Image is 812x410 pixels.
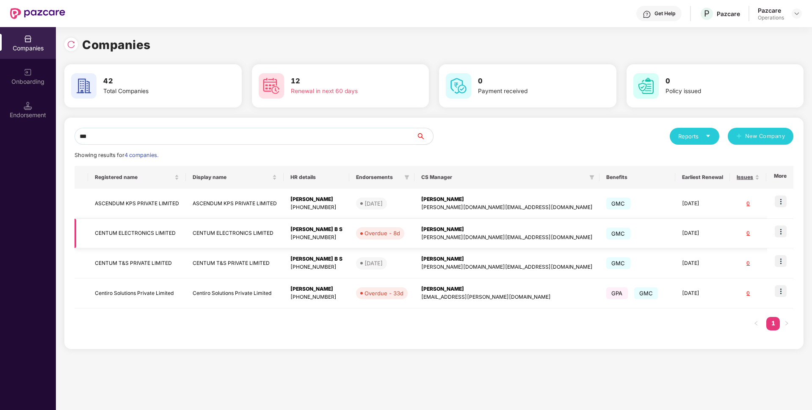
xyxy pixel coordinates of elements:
[780,317,793,330] button: right
[717,10,740,18] div: Pazcare
[421,234,593,242] div: [PERSON_NAME][DOMAIN_NAME][EMAIL_ADDRESS][DOMAIN_NAME]
[606,228,630,239] span: GMC
[655,10,675,17] div: Get Help
[784,321,789,326] span: right
[186,166,284,189] th: Display name
[589,175,594,180] span: filter
[704,8,710,19] span: P
[82,36,151,54] h1: Companies
[103,87,210,96] div: Total Companies
[291,87,398,96] div: Renewal in next 60 days
[728,128,793,145] button: plusNew Company
[737,200,760,208] div: 0
[675,189,730,219] td: [DATE]
[737,174,753,181] span: Issues
[290,293,342,301] div: [PHONE_NUMBER]
[793,10,800,17] img: svg+xml;base64,PHN2ZyBpZD0iRHJvcGRvd24tMzJ4MzIiIHhtbG5zPSJodHRwOi8vd3d3LnczLm9yZy8yMDAwL3N2ZyIgd2...
[446,73,471,99] img: svg+xml;base64,PHN2ZyB4bWxucz0iaHR0cDovL3d3dy53My5vcmcvMjAwMC9zdmciIHdpZHRoPSI2MCIgaGVpZ2h0PSI2MC...
[71,73,97,99] img: svg+xml;base64,PHN2ZyB4bWxucz0iaHR0cDovL3d3dy53My5vcmcvMjAwMC9zdmciIHdpZHRoPSI2MCIgaGVpZ2h0PSI2MC...
[421,285,593,293] div: [PERSON_NAME]
[737,229,760,237] div: 0
[421,204,593,212] div: [PERSON_NAME][DOMAIN_NAME][EMAIL_ADDRESS][DOMAIN_NAME]
[588,172,596,182] span: filter
[290,255,342,263] div: [PERSON_NAME] B S
[675,166,730,189] th: Earliest Renewal
[124,152,158,158] span: 4 companies.
[421,226,593,234] div: [PERSON_NAME]
[284,166,349,189] th: HR details
[290,226,342,234] div: [PERSON_NAME] B S
[186,248,284,278] td: CENTUM T&S PRIVATE LIMITED
[24,35,32,43] img: svg+xml;base64,PHN2ZyBpZD0iQ29tcGFuaWVzIiB4bWxucz0iaHR0cDovL3d3dy53My5vcmcvMjAwMC9zdmciIHdpZHRoPS...
[675,219,730,249] td: [DATE]
[599,166,675,189] th: Benefits
[666,76,772,87] h3: 0
[643,10,651,19] img: svg+xml;base64,PHN2ZyBpZD0iSGVscC0zMngzMiIgeG1sbnM9Imh0dHA6Ly93d3cudzMub3JnLzIwMDAvc3ZnIiB3aWR0aD...
[749,317,763,330] button: left
[775,255,787,267] img: icon
[421,174,586,181] span: CS Manager
[95,174,173,181] span: Registered name
[290,285,342,293] div: [PERSON_NAME]
[10,8,65,19] img: New Pazcare Logo
[775,195,787,207] img: icon
[24,68,32,77] img: svg+xml;base64,PHN2ZyB3aWR0aD0iMjAiIGhlaWdodD0iMjAiIHZpZXdCb3g9IjAgMCAyMCAyMCIgZmlsbD0ibm9uZSIgeG...
[416,133,433,140] span: search
[290,204,342,212] div: [PHONE_NUMBER]
[634,287,658,299] span: GMC
[403,172,411,182] span: filter
[745,132,785,140] span: New Company
[678,132,711,140] div: Reports
[365,259,383,267] div: [DATE]
[737,289,760,297] div: 0
[675,278,730,308] td: [DATE]
[193,174,271,181] span: Display name
[730,166,766,189] th: Issues
[88,166,186,189] th: Registered name
[291,76,398,87] h3: 12
[421,195,593,204] div: [PERSON_NAME]
[290,263,342,271] div: [PHONE_NUMBER]
[290,195,342,204] div: [PERSON_NAME]
[75,152,158,158] span: Showing results for
[606,287,628,299] span: GPA
[478,87,585,96] div: Payment received
[356,174,401,181] span: Endorsements
[754,321,759,326] span: left
[749,317,763,330] li: Previous Page
[88,248,186,278] td: CENTUM T&S PRIVATE LIMITED
[421,263,593,271] div: [PERSON_NAME][DOMAIN_NAME][EMAIL_ADDRESS][DOMAIN_NAME]
[775,226,787,237] img: icon
[758,6,784,14] div: Pazcare
[186,219,284,249] td: CENTUM ELECTRONICS LIMITED
[780,317,793,330] li: Next Page
[421,293,593,301] div: [EMAIL_ADDRESS][PERSON_NAME][DOMAIN_NAME]
[736,133,742,140] span: plus
[606,257,630,269] span: GMC
[767,166,793,189] th: More
[766,317,780,330] li: 1
[67,40,75,49] img: svg+xml;base64,PHN2ZyBpZD0iUmVsb2FkLTMyeDMyIiB4bWxucz0iaHR0cDovL3d3dy53My5vcmcvMjAwMC9zdmciIHdpZH...
[758,14,784,21] div: Operations
[259,73,284,99] img: svg+xml;base64,PHN2ZyB4bWxucz0iaHR0cDovL3d3dy53My5vcmcvMjAwMC9zdmciIHdpZHRoPSI2MCIgaGVpZ2h0PSI2MC...
[24,102,32,110] img: svg+xml;base64,PHN2ZyB3aWR0aD0iMTQuNSIgaGVpZ2h0PSIxNC41IiB2aWV3Qm94PSIwIDAgMTYgMTYiIGZpbGw9Im5vbm...
[186,278,284,308] td: Centiro Solutions Private Limited
[365,229,400,237] div: Overdue - 8d
[290,234,342,242] div: [PHONE_NUMBER]
[633,73,659,99] img: svg+xml;base64,PHN2ZyB4bWxucz0iaHR0cDovL3d3dy53My5vcmcvMjAwMC9zdmciIHdpZHRoPSI2MCIgaGVpZ2h0PSI2MC...
[478,76,585,87] h3: 0
[666,87,772,96] div: Policy issued
[766,317,780,330] a: 1
[404,175,409,180] span: filter
[737,259,760,267] div: 0
[606,198,630,209] span: GMC
[365,199,383,208] div: [DATE]
[705,133,711,139] span: caret-down
[416,128,434,145] button: search
[88,189,186,219] td: ASCENDUM KPS PRIVATE LIMITED
[88,278,186,308] td: Centiro Solutions Private Limited
[675,248,730,278] td: [DATE]
[186,189,284,219] td: ASCENDUM KPS PRIVATE LIMITED
[88,219,186,249] td: CENTUM ELECTRONICS LIMITED
[775,285,787,297] img: icon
